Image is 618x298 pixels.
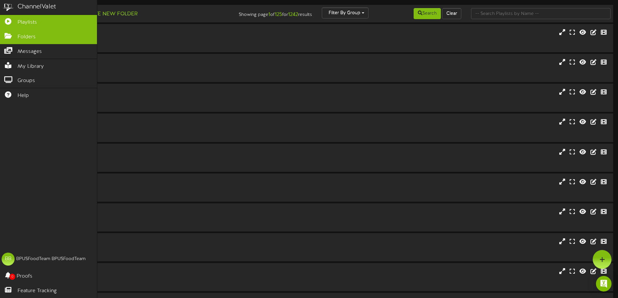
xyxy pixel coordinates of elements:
div: IDC PRO ( 12:5 ) [26,156,263,161]
span: Groups [18,77,35,85]
div: # 15408 [26,191,263,197]
div: # 15948 [26,101,263,107]
div: BB [2,253,15,266]
div: Open Intercom Messenger [596,276,612,292]
div: Allerton unit 1 [26,149,263,156]
div: # 9878 [26,161,263,167]
div: ampm 42092 Unit 1 [26,178,263,186]
span: Playlists [18,19,37,26]
span: Feature Tracking [18,287,57,295]
div: AMPM Corp LHS [26,208,263,216]
div: IDC PRO ( 12:5 ) [26,36,263,42]
input: -- Search Playlists by Name -- [471,8,611,19]
div: IDC PRO ( 12:5 ) [26,245,263,251]
div: # 10157 [26,281,263,286]
strong: 1 [268,12,270,18]
span: Messages [18,48,42,55]
div: 7170 unit 2 [26,59,263,66]
div: [US_STATE] 42331 Unit 1 [26,268,263,275]
span: 0 [9,274,15,280]
div: IDC PRO ( 12:5 ) [26,126,263,131]
span: Proofs [17,273,32,280]
strong: 125 [275,12,282,18]
div: AMPM Corp RHS [26,238,263,245]
div: 7170 unit 1 [26,29,263,36]
div: 7193 unit 1 [26,89,263,96]
div: 7193 unit 2 [26,118,263,126]
span: Folders [18,33,36,41]
div: BPUSFoodTeam BPUSFoodTeam [16,256,86,262]
div: IDC PRO ( 12:5 ) [26,185,263,191]
button: Search [414,8,441,19]
div: IDC PRO ( 12:5 ) [26,96,263,101]
div: IDC PRO ( 12:5 ) [26,275,263,281]
div: IDC PRO ( 12:5 ) [26,66,263,72]
div: Showing page of for results [218,7,317,18]
div: # 9989 [26,221,263,227]
div: ChannelValet [18,2,56,12]
div: # 15949 [26,131,263,137]
div: # 16071 [26,72,263,77]
span: My Library [18,63,44,70]
strong: 1242 [288,12,298,18]
span: Help [18,92,29,100]
div: # 9988 [26,251,263,256]
div: # 16070 [26,42,263,47]
div: IDC PRO ( 12:5 ) [26,216,263,221]
button: Create New Folder [75,10,139,18]
button: Clear [442,8,461,19]
button: Filter By Group [322,7,369,18]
